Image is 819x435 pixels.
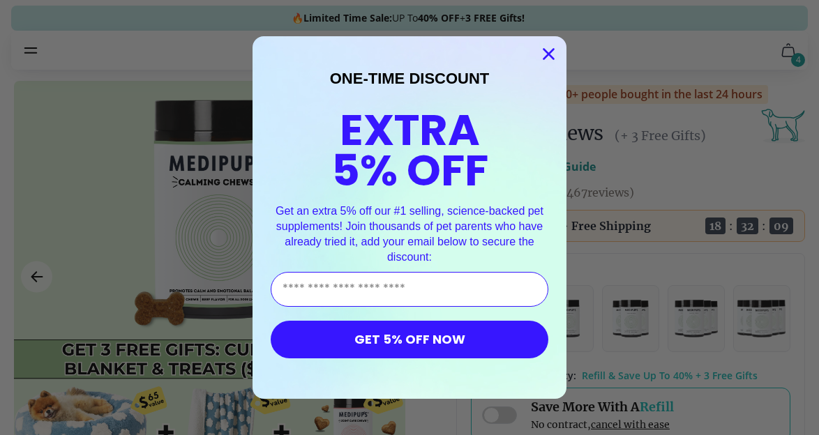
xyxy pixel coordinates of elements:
[340,100,480,160] span: EXTRA
[276,205,543,262] span: Get an extra 5% off our #1 selling, science-backed pet supplements! Join thousands of pet parents...
[271,321,548,358] button: GET 5% OFF NOW
[331,140,488,201] span: 5% OFF
[536,42,561,66] button: Close dialog
[330,70,490,87] span: ONE-TIME DISCOUNT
